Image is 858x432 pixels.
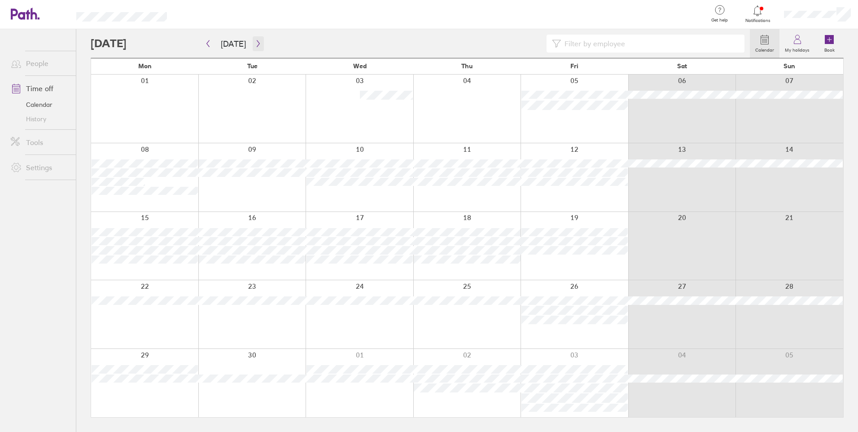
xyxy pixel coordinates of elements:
[570,62,578,70] span: Fri
[138,62,152,70] span: Mon
[561,35,739,52] input: Filter by employee
[819,45,840,53] label: Book
[4,112,76,126] a: History
[4,133,76,151] a: Tools
[743,18,772,23] span: Notifications
[750,45,779,53] label: Calendar
[461,62,473,70] span: Thu
[779,29,815,58] a: My holidays
[4,159,76,176] a: Settings
[815,29,844,58] a: Book
[247,62,258,70] span: Tue
[214,36,253,51] button: [DATE]
[4,54,76,72] a: People
[353,62,367,70] span: Wed
[750,29,779,58] a: Calendar
[4,97,76,112] a: Calendar
[784,62,795,70] span: Sun
[705,18,734,23] span: Get help
[4,79,76,97] a: Time off
[677,62,687,70] span: Sat
[743,4,772,23] a: Notifications
[779,45,815,53] label: My holidays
